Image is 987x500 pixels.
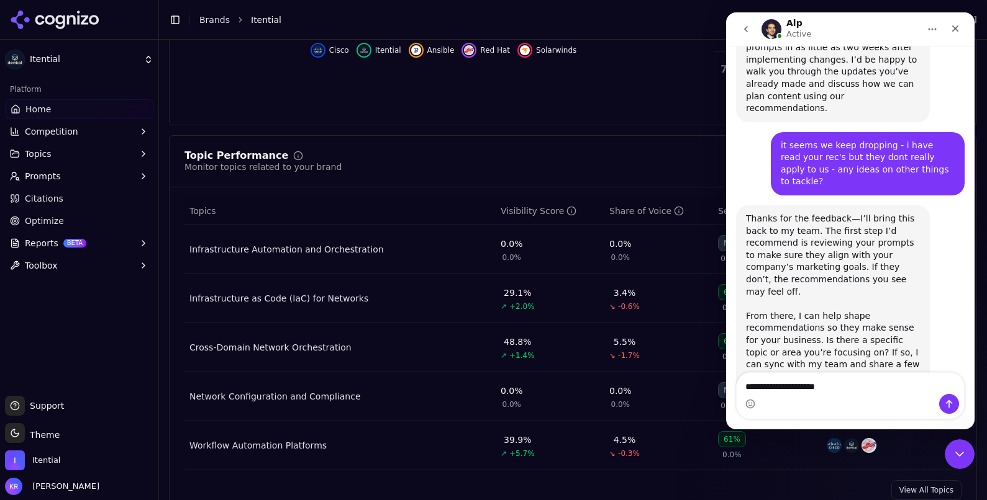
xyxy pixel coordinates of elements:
[359,45,369,55] img: itential
[480,45,510,55] span: Red Hat
[375,45,401,55] span: Itential
[25,259,58,272] span: Toolbox
[509,449,535,458] span: +5.7%
[5,79,153,99] div: Platform
[614,287,636,299] div: 3.4%
[5,450,60,470] button: Open organization switcher
[25,103,51,115] span: Home
[618,449,640,458] span: -0.3%
[25,192,63,205] span: Citations
[517,43,576,58] button: Hide solarwinds data
[501,238,523,250] div: 0.0%
[504,336,531,348] div: 48.8%
[611,400,630,409] span: 0.0%
[713,197,822,225] th: sentiment
[199,15,230,25] a: Brands
[722,450,742,460] span: 0.0%
[189,341,352,354] a: Cross-Domain Network Orchestration
[609,205,684,217] div: Share of Voice
[5,478,22,495] img: Kristen Rachels
[311,43,349,58] button: Hide cisco data
[189,390,361,403] a: Network Configuration and Compliance
[25,430,60,440] span: Theme
[5,189,153,208] a: Citations
[827,438,842,453] img: cisco
[721,401,740,411] span: 0.0%
[718,284,746,300] div: 69%
[5,144,153,164] button: Topics
[189,439,327,452] a: Workflow Automation Platforms
[945,439,975,469] iframe: Intercom live chat
[862,438,876,453] img: red hat
[189,243,384,256] div: Infrastructure Automation and Orchestration
[714,51,952,88] tr: 7puppetPuppet19.8%6.8%Show puppet data
[189,292,368,305] a: Infrastructure as Code (IaC) for Networks
[189,205,216,217] span: Topics
[509,301,535,311] span: +2.0%
[464,45,474,55] img: red hat
[722,303,742,313] span: 0.0%
[504,287,531,299] div: 29.1%
[609,385,632,397] div: 0.0%
[718,205,775,217] div: Sentiment
[719,62,729,77] div: 7
[5,233,153,253] button: ReportsBETA
[891,480,962,500] a: View All Topics
[496,197,604,225] th: visibilityScore
[614,336,636,348] div: 5.5%
[618,350,640,360] span: -1.7%
[5,50,25,69] img: Itential
[184,161,342,173] div: Monitor topics related to your brand
[501,449,507,458] span: ↗
[25,215,64,227] span: Optimize
[604,197,713,225] th: shareOfVoice
[184,197,962,470] div: Data table
[25,237,58,249] span: Reports
[329,45,349,55] span: Cisco
[5,122,153,141] button: Competition
[25,148,52,160] span: Topics
[611,252,630,262] span: 0.0%
[618,301,640,311] span: -0.6%
[411,45,421,55] img: ansible
[718,431,746,447] div: 61%
[251,14,281,26] span: Itential
[27,481,99,492] span: [PERSON_NAME]
[5,478,99,495] button: Open user button
[501,350,507,360] span: ↗
[427,45,455,55] span: Ansible
[536,45,576,55] span: Solarwinds
[313,45,323,55] img: cisco
[609,350,616,360] span: ↘
[503,252,522,262] span: 0.0%
[609,449,616,458] span: ↘
[718,382,742,398] div: N/A
[718,333,746,349] div: 62%
[32,455,60,466] span: Itential
[25,125,78,138] span: Competition
[25,170,61,182] span: Prompts
[509,350,535,360] span: +1.4%
[5,256,153,275] button: Toolbox
[30,54,139,65] span: Itential
[503,400,522,409] span: 0.0%
[501,385,523,397] div: 0.0%
[721,254,740,264] span: 0.0%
